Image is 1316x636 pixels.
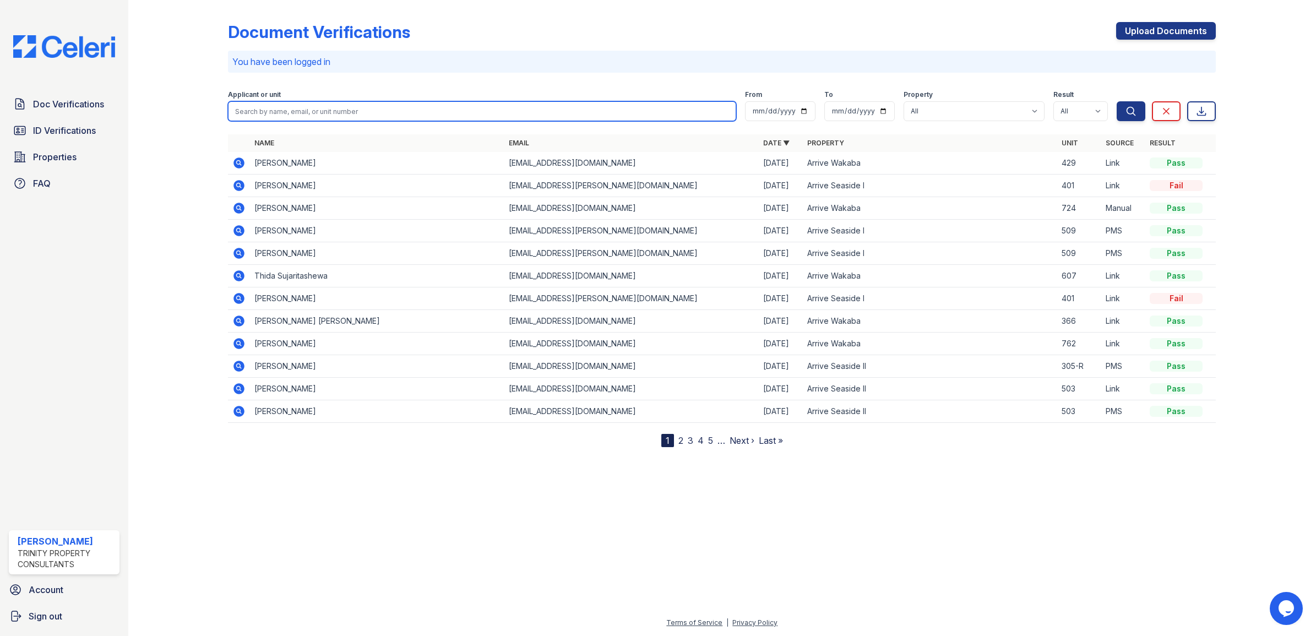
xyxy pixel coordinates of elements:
[1057,152,1101,175] td: 429
[1101,378,1145,400] td: Link
[661,434,674,447] div: 1
[803,378,1057,400] td: Arrive Seaside II
[504,152,759,175] td: [EMAIL_ADDRESS][DOMAIN_NAME]
[678,435,683,446] a: 2
[1101,220,1145,242] td: PMS
[1057,287,1101,310] td: 401
[759,287,803,310] td: [DATE]
[1270,592,1305,625] iframe: chat widget
[509,139,529,147] a: Email
[33,97,104,111] span: Doc Verifications
[803,333,1057,355] td: Arrive Wakaba
[33,124,96,137] span: ID Verifications
[759,197,803,220] td: [DATE]
[1101,152,1145,175] td: Link
[504,287,759,310] td: [EMAIL_ADDRESS][PERSON_NAME][DOMAIN_NAME]
[232,55,1211,68] p: You have been logged in
[1101,355,1145,378] td: PMS
[9,93,119,115] a: Doc Verifications
[29,610,62,623] span: Sign out
[1057,242,1101,265] td: 509
[803,175,1057,197] td: Arrive Seaside I
[1057,265,1101,287] td: 607
[228,90,281,99] label: Applicant or unit
[1101,242,1145,265] td: PMS
[1150,361,1203,372] div: Pass
[803,242,1057,265] td: Arrive Seaside I
[1057,220,1101,242] td: 509
[1150,157,1203,168] div: Pass
[29,583,63,596] span: Account
[250,333,504,355] td: [PERSON_NAME]
[504,310,759,333] td: [EMAIL_ADDRESS][DOMAIN_NAME]
[745,90,762,99] label: From
[4,579,124,601] a: Account
[759,400,803,423] td: [DATE]
[250,400,504,423] td: [PERSON_NAME]
[1101,265,1145,287] td: Link
[1150,293,1203,304] div: Fail
[803,355,1057,378] td: Arrive Seaside II
[1101,197,1145,220] td: Manual
[228,22,410,42] div: Document Verifications
[250,287,504,310] td: [PERSON_NAME]
[504,220,759,242] td: [EMAIL_ADDRESS][PERSON_NAME][DOMAIN_NAME]
[504,175,759,197] td: [EMAIL_ADDRESS][PERSON_NAME][DOMAIN_NAME]
[1057,333,1101,355] td: 762
[666,618,722,627] a: Terms of Service
[4,605,124,627] a: Sign out
[1150,316,1203,327] div: Pass
[1101,175,1145,197] td: Link
[504,197,759,220] td: [EMAIL_ADDRESS][DOMAIN_NAME]
[732,618,777,627] a: Privacy Policy
[759,310,803,333] td: [DATE]
[726,618,728,627] div: |
[759,265,803,287] td: [DATE]
[1057,355,1101,378] td: 305-R
[254,139,274,147] a: Name
[250,175,504,197] td: [PERSON_NAME]
[803,197,1057,220] td: Arrive Wakaba
[504,265,759,287] td: [EMAIL_ADDRESS][DOMAIN_NAME]
[688,435,693,446] a: 3
[759,220,803,242] td: [DATE]
[18,548,115,570] div: Trinity Property Consultants
[9,146,119,168] a: Properties
[1150,248,1203,259] div: Pass
[803,310,1057,333] td: Arrive Wakaba
[1150,203,1203,214] div: Pass
[1116,22,1216,40] a: Upload Documents
[504,333,759,355] td: [EMAIL_ADDRESS][DOMAIN_NAME]
[717,434,725,447] span: …
[803,152,1057,175] td: Arrive Wakaba
[759,333,803,355] td: [DATE]
[1057,197,1101,220] td: 724
[803,400,1057,423] td: Arrive Seaside II
[759,152,803,175] td: [DATE]
[1062,139,1078,147] a: Unit
[250,152,504,175] td: [PERSON_NAME]
[250,355,504,378] td: [PERSON_NAME]
[759,242,803,265] td: [DATE]
[824,90,833,99] label: To
[1150,406,1203,417] div: Pass
[1150,180,1203,191] div: Fail
[1101,310,1145,333] td: Link
[33,177,51,190] span: FAQ
[1150,338,1203,349] div: Pass
[504,242,759,265] td: [EMAIL_ADDRESS][PERSON_NAME][DOMAIN_NAME]
[250,265,504,287] td: Thida Sujaritashewa
[708,435,713,446] a: 5
[1101,333,1145,355] td: Link
[4,35,124,58] img: CE_Logo_Blue-a8612792a0a2168367f1c8372b55b34899dd931a85d93a1a3d3e32e68fde9ad4.png
[1101,287,1145,310] td: Link
[759,378,803,400] td: [DATE]
[1150,225,1203,236] div: Pass
[803,287,1057,310] td: Arrive Seaside I
[904,90,933,99] label: Property
[1053,90,1074,99] label: Result
[1106,139,1134,147] a: Source
[759,355,803,378] td: [DATE]
[1057,400,1101,423] td: 503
